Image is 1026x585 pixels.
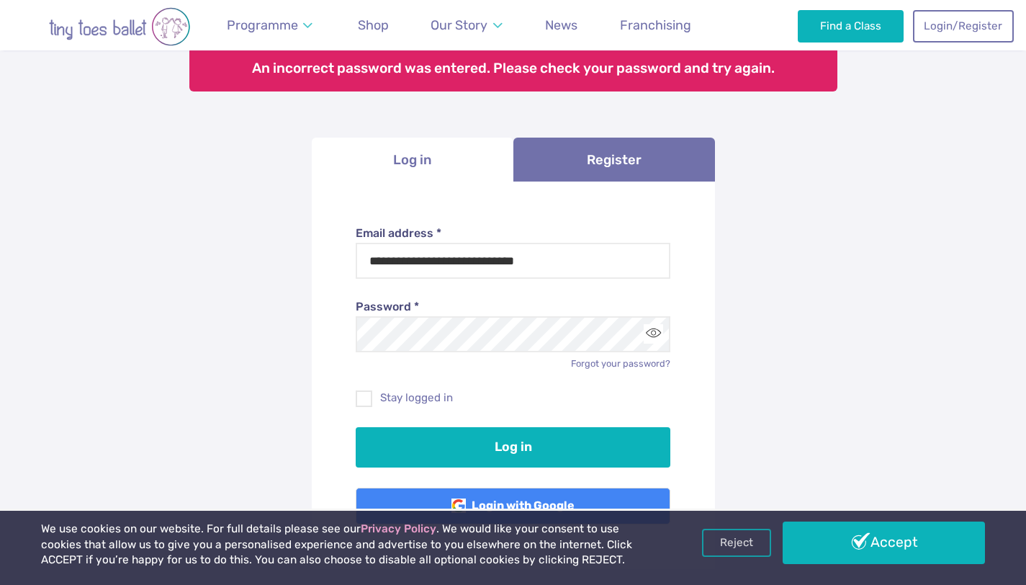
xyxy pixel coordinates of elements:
[913,10,1014,42] a: Login/Register
[431,17,487,32] span: Our Story
[545,17,577,32] span: News
[451,499,466,513] img: Google Logo
[227,17,298,32] span: Programme
[356,427,670,468] button: Log in
[424,9,509,42] a: Our Story
[644,324,663,344] button: Toggle password visibility
[620,17,691,32] span: Franchising
[513,138,715,182] a: Register
[358,17,389,32] span: Shop
[356,225,670,241] label: Email address *
[702,529,771,556] a: Reject
[613,9,698,42] a: Franchising
[571,358,670,369] a: Forgot your password?
[351,9,395,42] a: Shop
[361,522,436,535] a: Privacy Policy
[539,9,584,42] a: News
[356,390,670,406] label: Stay logged in
[312,182,715,569] div: Log in
[220,9,320,42] a: Programme
[356,299,670,315] label: Password *
[783,522,985,563] a: Accept
[189,47,837,91] div: An incorrect password was entered. Please check your password and try again.
[356,488,670,525] a: Login with Google
[41,522,654,568] p: We use cookies on our website. For full details please see our . We would like your consent to us...
[798,10,904,42] a: Find a Class
[19,7,220,46] img: tiny toes ballet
